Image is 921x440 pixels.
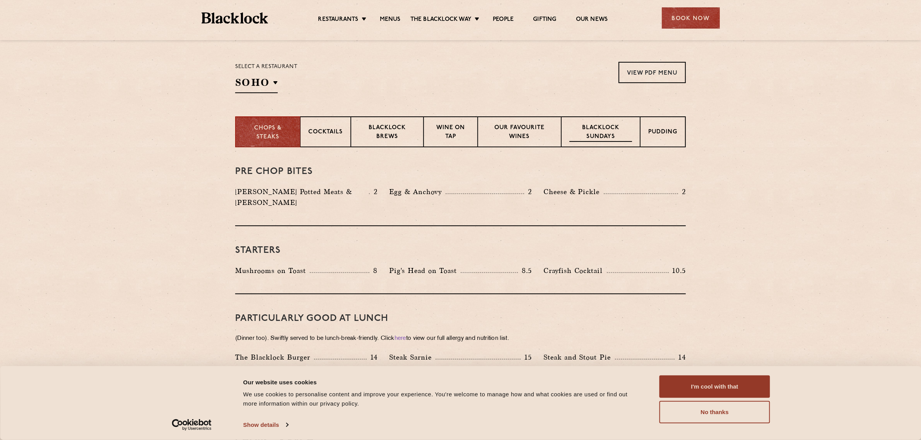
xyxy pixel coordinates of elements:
[158,419,226,431] a: Usercentrics Cookiebot - opens in a new window
[235,314,686,324] h3: PARTICULARLY GOOD AT LUNCH
[569,124,632,142] p: Blacklock Sundays
[486,124,553,142] p: Our favourite wines
[493,16,514,24] a: People
[432,124,470,142] p: Wine on Tap
[235,167,686,177] h3: Pre Chop Bites
[660,401,770,423] button: No thanks
[662,7,720,29] div: Book Now
[380,16,401,24] a: Menus
[235,246,686,256] h3: Starters
[543,265,607,276] p: Crayfish Cocktail
[369,266,378,276] p: 8
[675,352,686,362] p: 14
[235,333,686,344] p: (Dinner too). Swiftly served to be lunch-break-friendly. Click to view our full allergy and nutri...
[235,76,278,93] h2: SOHO
[533,16,556,24] a: Gifting
[660,375,770,398] button: I'm cool with that
[308,128,343,138] p: Cocktails
[370,187,378,197] p: 2
[648,128,677,138] p: Pudding
[244,124,292,142] p: Chops & Steaks
[669,266,686,276] p: 10.5
[235,62,297,72] p: Select a restaurant
[521,352,532,362] p: 15
[367,352,378,362] p: 14
[543,352,615,363] p: Steak and Stout Pie
[389,352,436,363] p: Steak Sarnie
[235,352,314,363] p: The Blacklock Burger
[202,12,268,24] img: BL_Textured_Logo-footer-cropped.svg
[395,336,406,341] a: here
[243,377,642,387] div: Our website uses cookies
[678,187,686,197] p: 2
[576,16,608,24] a: Our News
[243,390,642,408] div: We use cookies to personalise content and improve your experience. You're welcome to manage how a...
[318,16,359,24] a: Restaurants
[235,265,310,276] p: Mushrooms on Toast
[410,16,472,24] a: The Blacklock Way
[235,186,369,208] p: [PERSON_NAME] Potted Meats & [PERSON_NAME]
[359,124,415,142] p: Blacklock Brews
[389,265,461,276] p: Pig's Head on Toast
[619,62,686,83] a: View PDF Menu
[389,186,446,197] p: Egg & Anchovy
[524,187,532,197] p: 2
[543,186,604,197] p: Cheese & Pickle
[518,266,532,276] p: 8.5
[243,419,288,431] a: Show details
